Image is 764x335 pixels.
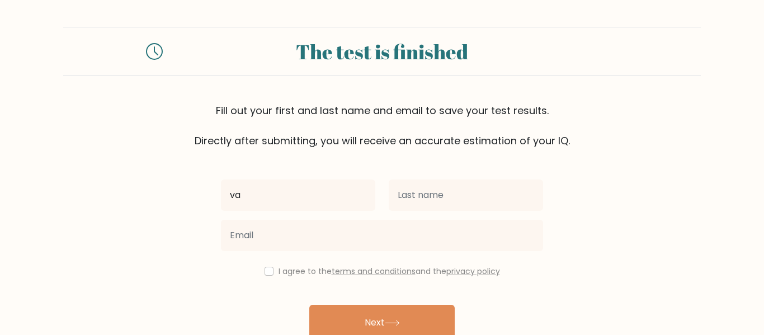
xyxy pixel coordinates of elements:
a: terms and conditions [332,266,416,277]
input: Email [221,220,543,251]
input: Last name [389,180,543,211]
div: The test is finished [176,36,588,67]
input: First name [221,180,375,211]
label: I agree to the and the [279,266,500,277]
a: privacy policy [446,266,500,277]
div: Fill out your first and last name and email to save your test results. Directly after submitting,... [63,103,701,148]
